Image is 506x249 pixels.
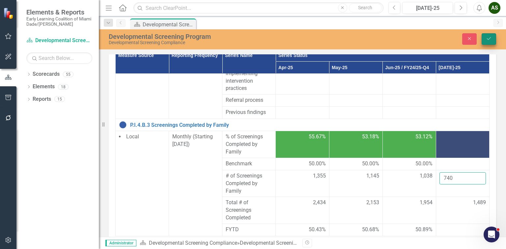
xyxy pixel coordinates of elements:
[309,226,326,234] span: 50.43%
[126,133,139,140] span: Local
[484,227,499,242] iframe: Intercom live chat
[226,172,272,195] span: # of Screenings Completed by Family
[226,160,272,168] span: Benchmark
[420,199,433,207] span: 1,954
[349,3,382,13] button: Search
[119,121,127,129] img: No Information
[109,40,323,45] div: Developmental Screening Compliance
[226,109,272,116] span: Previous findings
[366,199,379,207] span: 2,153
[26,52,92,64] input: Search Below...
[149,240,237,246] a: Developmental Screening Compliance
[33,70,60,78] a: Scorecards
[226,97,272,104] span: Referral process
[33,96,51,103] a: Reports
[362,133,379,141] span: 53.18%
[105,240,136,246] span: Administrator
[26,37,92,44] a: Developmental Screening Compliance
[172,133,219,148] div: Monthly (Starting [DATE])
[140,239,297,247] div: »
[405,4,451,12] div: [DATE]-25
[489,2,500,14] button: AS
[362,160,379,168] span: 50.00%
[415,133,433,141] span: 53.12%
[33,83,55,91] a: Elements
[226,62,272,92] span: Process for implementing intervention practices
[226,133,272,156] span: % of Screenings Completed by Family
[473,199,486,207] span: 1,489
[130,122,486,128] a: P.I.4.B.3 Screenings Completed by Family
[358,5,372,10] span: Search
[313,199,326,207] span: 2,434
[313,172,326,180] span: 1,355
[226,199,272,222] span: Total # of Screenings Completed
[362,226,379,234] span: 50.68%
[309,160,326,168] span: 50.00%
[420,172,433,180] span: 1,038
[109,33,323,40] div: Developmental Screening Program
[366,172,379,180] span: 1,145
[143,20,194,29] div: Developmental Screening Program
[402,2,453,14] button: [DATE]-25
[415,226,433,234] span: 50.89%
[309,133,326,141] span: 55.67%
[26,8,92,16] span: Elements & Reports
[54,97,65,102] div: 15
[226,226,272,234] span: FYTD
[26,16,92,27] small: Early Learning Coalition of Miami Dade/[PERSON_NAME]
[3,8,15,19] img: ClearPoint Strategy
[58,84,69,90] div: 18
[240,240,321,246] div: Developmental Screening Program
[415,160,433,168] span: 50.00%
[133,2,383,14] input: Search ClearPoint...
[63,71,73,77] div: 55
